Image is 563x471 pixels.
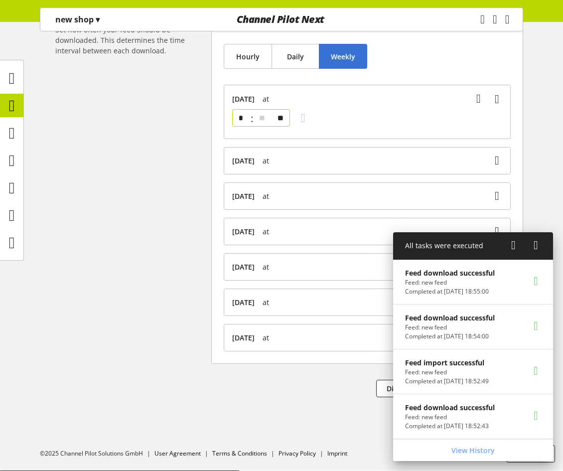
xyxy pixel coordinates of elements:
span: [DATE] [232,156,255,166]
span: Weekly [331,51,355,62]
span: at [263,226,269,237]
span: at [263,156,269,166]
span: : [251,110,253,127]
a: Privacy Policy [279,449,316,458]
span: [DATE] [232,191,255,201]
span: Daily [287,51,304,62]
p: Completed at Oct 13, 2025, 18:54:00 [405,332,495,341]
a: Feed download successfulFeed: new feedCompleted at [DATE] 18:52:43 [393,394,553,439]
span: at [263,332,269,343]
a: Imprint [327,449,347,458]
button: Daily [272,44,320,69]
span: at [263,262,269,272]
a: View History [395,442,551,459]
p: Feed import successful [405,357,489,368]
p: Feed: new feed [405,323,495,332]
p: Feed download successful [405,402,495,413]
p: Feed download successful [405,268,495,278]
p: Completed at Oct 13, 2025, 18:55:00 [405,287,495,296]
a: Feed download successfulFeed: new feedCompleted at [DATE] 18:54:00 [393,305,553,349]
span: ▾ [96,14,100,25]
nav: main navigation [40,7,523,31]
h6: Set how often your feed should be downloaded. This determines the time interval between each down... [55,24,207,56]
button: Weekly [319,44,367,69]
p: Completed at Oct 13, 2025, 18:52:43 [405,422,495,431]
span: [DATE] [232,297,255,308]
span: [DATE] [232,226,255,237]
span: Hourly [236,51,260,62]
button: Hourly [224,44,272,69]
span: [DATE] [232,332,255,343]
a: Feed download successfulFeed: new feedCompleted at [DATE] 18:55:00 [393,260,553,304]
li: ©2025 Channel Pilot Solutions GmbH [40,449,154,458]
p: Feed: new feed [405,368,489,377]
a: User Agreement [154,449,201,458]
p: Completed at Oct 13, 2025, 18:52:49 [405,377,489,386]
span: [DATE] [232,94,255,104]
p: new shop [55,13,100,25]
span: [DATE] [232,262,255,272]
span: All tasks were executed [405,241,483,250]
button: Discard Changes [376,380,453,397]
span: at [263,94,269,104]
span: at [263,297,269,308]
span: at [263,191,269,201]
span: View History [451,445,495,456]
span: Discard Changes [387,383,443,394]
p: Feed: new feed [405,413,495,422]
p: Feed: new feed [405,278,495,287]
a: Feed import successfulFeed: new feedCompleted at [DATE] 18:52:49 [393,349,553,394]
a: Terms & Conditions [212,449,267,458]
p: Feed download successful [405,313,495,323]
